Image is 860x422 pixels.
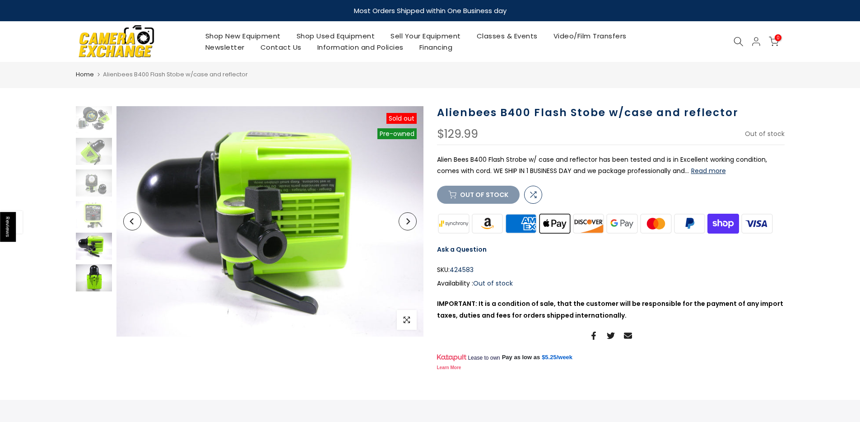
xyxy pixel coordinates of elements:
div: Availability : [437,278,785,289]
a: Information and Policies [309,42,411,53]
img: Alienbees B400 Flash Stobe w/case and reflector Studio Lighting and Equipment Alienbees 424583 [76,106,112,133]
span: Pay as low as [502,353,540,361]
a: Sell Your Equipment [383,30,469,42]
p: Alien Bees B400 Flash Strobe w/ case and reflector has been tested and is in Excellent working co... [437,154,785,177]
a: Shop New Equipment [197,30,288,42]
button: Read more [691,167,726,175]
a: Video/Film Transfers [545,30,634,42]
a: Learn More [437,365,461,370]
a: Share on Facebook [590,330,598,341]
img: Alienbees B400 Flash Stobe w/case and reflector Studio Lighting and Equipment Alienbees 424583 [116,106,423,337]
img: amazon payments [470,213,504,235]
a: Shop Used Equipment [288,30,383,42]
span: Lease to own [468,354,500,361]
a: Share on Email [624,330,632,341]
img: discover [572,213,605,235]
img: Alienbees B400 Flash Stobe w/case and reflector Studio Lighting and Equipment Alienbees 424583 [76,169,112,197]
img: shopify pay [707,213,740,235]
a: Classes & Events [469,30,545,42]
strong: Most Orders Shipped within One Business day [354,6,507,15]
div: $129.99 [437,128,478,140]
button: Next [399,212,417,230]
img: american express [504,213,538,235]
strong: IMPORTANT: It is a condition of sale, that the customer will be responsible for the payment of an... [437,299,783,319]
a: Financing [411,42,460,53]
img: Alienbees B400 Flash Stobe w/case and reflector Studio Lighting and Equipment Alienbees 424583 [76,233,112,260]
span: Alienbees B400 Flash Stobe w/case and reflector [103,70,248,79]
img: synchrony [437,213,471,235]
img: Alienbees B400 Flash Stobe w/case and reflector Studio Lighting and Equipment Alienbees 424583 [76,201,112,228]
img: apple pay [538,213,572,235]
img: google pay [605,213,639,235]
img: Alienbees B400 Flash Stobe w/case and reflector Studio Lighting and Equipment Alienbees 424583 [76,264,112,291]
a: Newsletter [197,42,252,53]
a: $5.25/week [542,353,572,361]
a: Share on Twitter [607,330,615,341]
img: paypal [673,213,707,235]
img: visa [740,213,774,235]
span: Out of stock [473,279,513,288]
a: Home [76,70,94,79]
span: 0 [775,34,781,41]
div: SKU: [437,264,785,276]
span: 424583 [450,264,474,276]
h1: Alienbees B400 Flash Stobe w/case and reflector [437,106,785,119]
a: Contact Us [252,42,309,53]
a: 0 [769,37,779,47]
img: Alienbees B400 Flash Stobe w/case and reflector Studio Lighting and Equipment Alienbees 424583 [76,138,112,165]
a: Ask a Question [437,245,487,254]
img: master [639,213,673,235]
button: Previous [123,212,141,230]
span: Out of stock [745,129,785,138]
